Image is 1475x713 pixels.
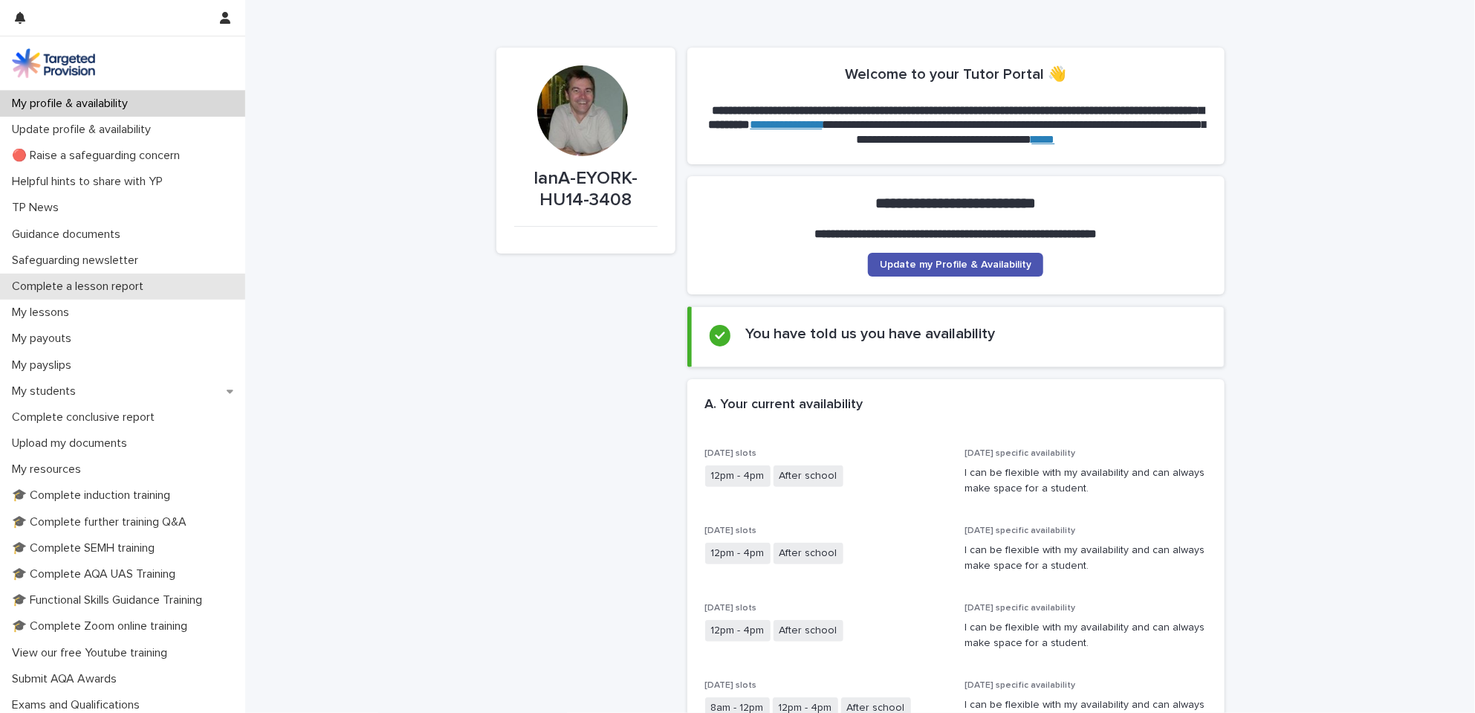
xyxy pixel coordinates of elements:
[705,604,757,613] span: [DATE] slots
[6,149,192,163] p: 🔴 Raise a safeguarding concern
[6,384,88,399] p: My students
[965,543,1207,574] p: I can be flexible with my availability and can always make space for a student.
[774,543,843,564] span: After school
[6,672,129,686] p: Submit AQA Awards
[774,620,843,642] span: After school
[6,280,155,294] p: Complete a lesson report
[6,515,198,529] p: 🎓 Complete further training Q&A
[6,410,166,425] p: Complete conclusive report
[868,253,1043,277] a: Update my Profile & Availability
[6,698,152,712] p: Exams and Qualifications
[705,397,863,413] h2: A. Your current availability
[6,97,140,111] p: My profile & availability
[6,175,175,189] p: Helpful hints to share with YP
[514,168,658,211] p: IanA-EYORK-HU14-3408
[705,526,757,535] span: [DATE] slots
[965,604,1075,613] span: [DATE] specific availability
[705,620,771,642] span: 12pm - 4pm
[965,465,1207,497] p: I can be flexible with my availability and can always make space for a student.
[6,436,139,451] p: Upload my documents
[6,488,182,503] p: 🎓 Complete induction training
[705,681,757,690] span: [DATE] slots
[965,620,1207,651] p: I can be flexible with my availability and can always make space for a student.
[705,465,771,487] span: 12pm - 4pm
[6,228,132,242] p: Guidance documents
[774,465,843,487] span: After school
[745,325,995,343] h2: You have told us you have availability
[6,254,150,268] p: Safeguarding newsletter
[705,449,757,458] span: [DATE] slots
[845,65,1066,83] h2: Welcome to your Tutor Portal 👋
[12,48,95,78] img: M5nRWzHhSzIhMunXDL62
[6,201,71,215] p: TP News
[705,543,771,564] span: 12pm - 4pm
[6,123,163,137] p: Update profile & availability
[6,593,214,607] p: 🎓 Functional Skills Guidance Training
[965,449,1075,458] span: [DATE] specific availability
[6,306,81,320] p: My lessons
[965,681,1075,690] span: [DATE] specific availability
[880,259,1031,270] span: Update my Profile & Availability
[6,567,187,581] p: 🎓 Complete AQA UAS Training
[6,358,83,372] p: My payslips
[965,526,1075,535] span: [DATE] specific availability
[6,332,83,346] p: My payouts
[6,646,179,660] p: View our free Youtube training
[6,619,199,633] p: 🎓 Complete Zoom online training
[6,541,166,555] p: 🎓 Complete SEMH training
[6,462,93,477] p: My resources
